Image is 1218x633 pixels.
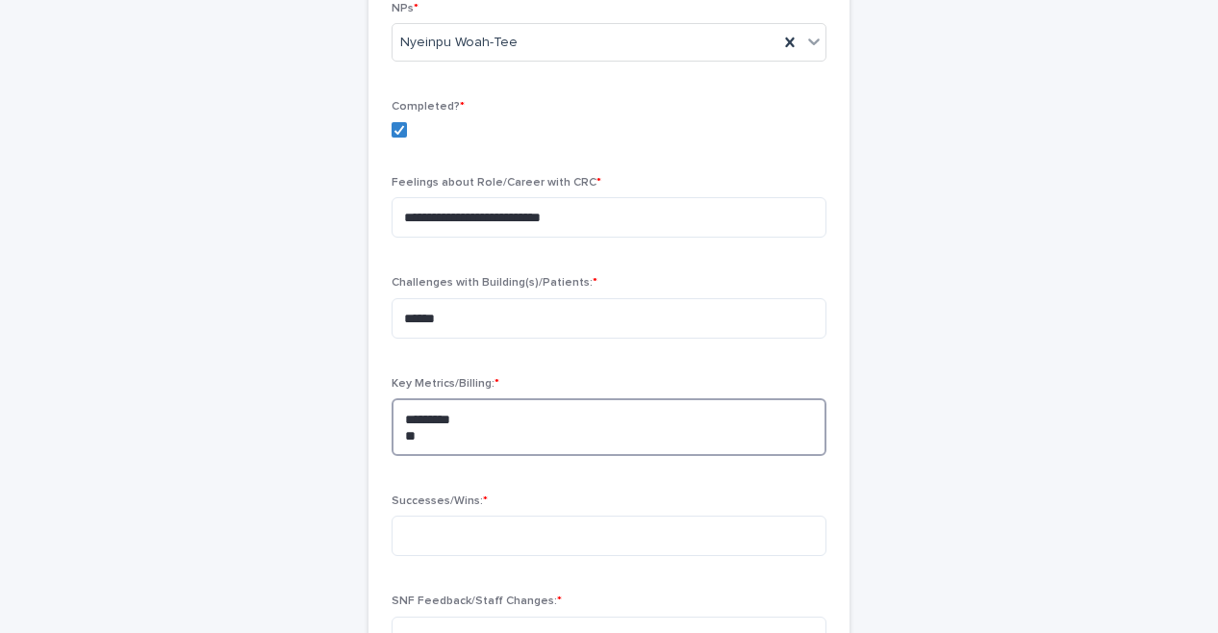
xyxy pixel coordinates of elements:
span: SNF Feedback/Staff Changes: [392,595,562,607]
span: Nyeinpu Woah-Tee [400,33,518,53]
span: Successes/Wins: [392,495,488,507]
span: Completed? [392,101,465,113]
span: NPs [392,3,419,14]
span: Challenges with Building(s)/Patients: [392,277,597,289]
span: Key Metrics/Billing: [392,378,499,390]
span: Feelings about Role/Career with CRC [392,177,601,189]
